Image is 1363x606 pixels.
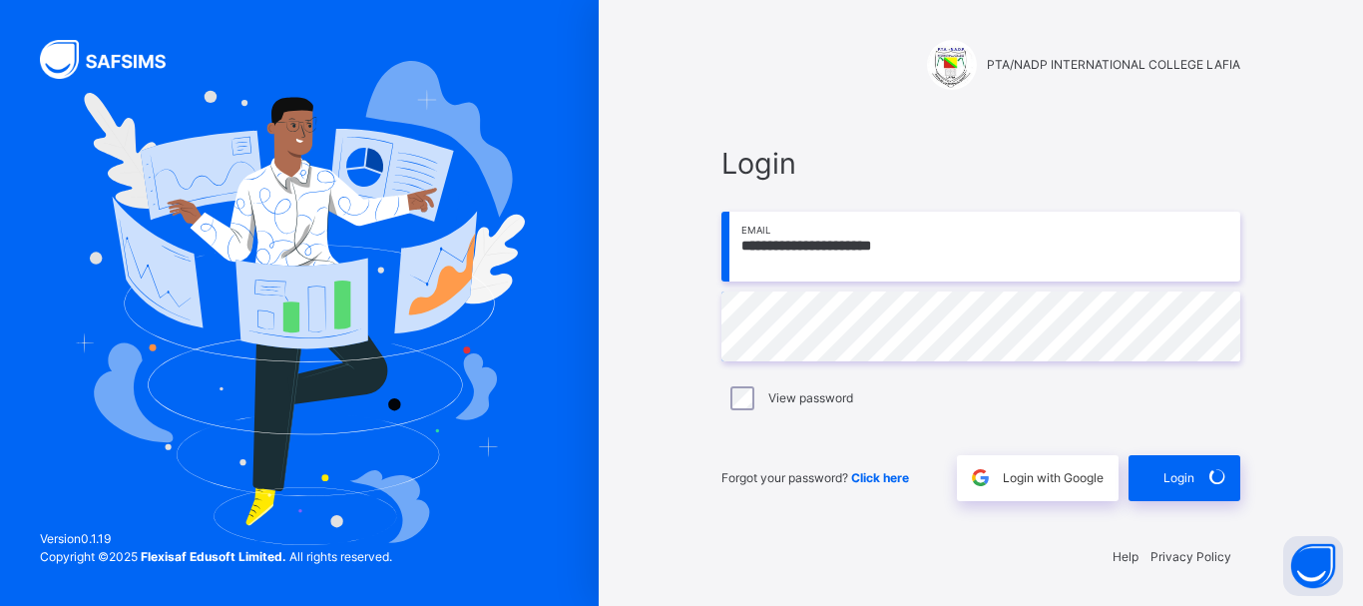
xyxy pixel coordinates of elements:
[721,470,909,485] span: Forgot your password?
[1150,549,1231,564] a: Privacy Policy
[1003,469,1104,487] span: Login with Google
[851,470,909,485] a: Click here
[1113,549,1138,564] a: Help
[40,40,190,79] img: SAFSIMS Logo
[74,61,525,546] img: Hero Image
[40,549,392,564] span: Copyright © 2025 All rights reserved.
[969,466,992,489] img: google.396cfc9801f0270233282035f929180a.svg
[141,549,286,564] strong: Flexisaf Edusoft Limited.
[1163,469,1194,487] span: Login
[1283,536,1343,596] button: Open asap
[721,142,1240,185] span: Login
[987,56,1240,74] span: PTA/NADP INTERNATIONAL COLLEGE LAFIA
[768,389,853,407] label: View password
[40,530,392,548] span: Version 0.1.19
